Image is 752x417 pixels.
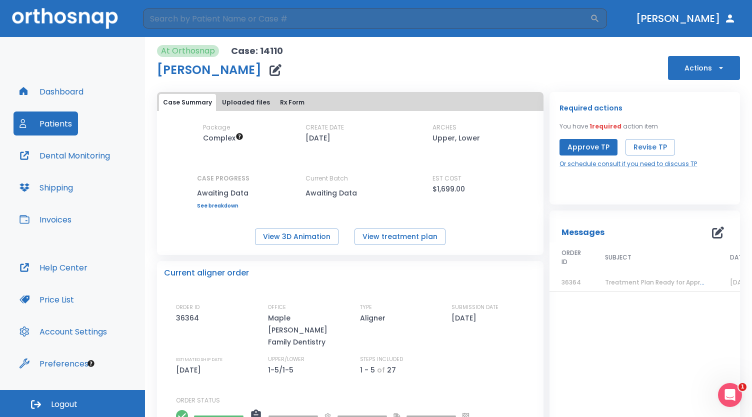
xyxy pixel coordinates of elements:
span: ORDER ID [561,248,581,266]
span: Treatment Plan Ready for Approval [605,278,713,286]
button: Patients [13,111,78,135]
p: Case: 14110 [231,45,283,57]
p: 1-5/1-5 [268,364,297,376]
p: Required actions [559,102,622,114]
p: $1,699.00 [432,183,465,195]
p: Package [203,123,230,132]
p: Current Batch [305,174,395,183]
span: Up to 50 Steps (100 aligners) [203,133,243,143]
p: CASE PROGRESS [197,174,249,183]
button: Case Summary [159,94,216,111]
button: Dental Monitoring [13,143,116,167]
span: 1 [738,383,746,391]
button: Account Settings [13,319,113,343]
p: Current aligner order [164,267,249,279]
p: [DATE] [176,364,204,376]
span: DATE [730,253,745,262]
button: Shipping [13,175,79,199]
span: SUBJECT [605,253,631,262]
button: Revise TP [625,139,675,155]
h1: [PERSON_NAME] [157,64,261,76]
p: [DATE] [451,312,480,324]
p: TYPE [360,303,372,312]
p: Aligner [360,312,389,324]
p: 1 - 5 [360,364,375,376]
button: Approve TP [559,139,617,155]
img: Orthosnap [12,8,118,28]
button: [PERSON_NAME] [632,9,740,27]
p: 27 [387,364,396,376]
p: You have action item [559,122,658,131]
p: EST COST [432,174,461,183]
button: Invoices [13,207,77,231]
p: 36364 [176,312,202,324]
button: Price List [13,287,80,311]
p: SUBMISSION DATE [451,303,498,312]
div: Tooltip anchor [86,359,95,368]
span: 1 required [589,122,621,130]
span: 36364 [561,278,581,286]
a: See breakdown [197,203,249,209]
p: At Orthosnap [161,45,215,57]
p: Awaiting Data [197,187,249,199]
p: [DATE] [305,132,330,144]
a: Or schedule consult if you need to discuss TP [559,159,697,168]
p: Maple [PERSON_NAME] Family Dentistry [268,312,353,348]
button: View 3D Animation [255,228,338,245]
p: Awaiting Data [305,187,395,199]
button: Help Center [13,255,93,279]
p: OFFICE [268,303,286,312]
p: ESTIMATED SHIP DATE [176,355,222,364]
p: UPPER/LOWER [268,355,304,364]
button: Actions [668,56,740,80]
p: of [377,364,385,376]
p: Messages [561,226,604,238]
p: Upper, Lower [432,132,480,144]
button: Dashboard [13,79,89,103]
p: ORDER STATUS [176,396,536,405]
button: Uploaded files [218,94,274,111]
p: STEPS INCLUDED [360,355,403,364]
div: tabs [159,94,541,111]
p: ORDER ID [176,303,199,312]
iframe: Intercom live chat [718,383,742,407]
button: View treatment plan [354,228,445,245]
p: CREATE DATE [305,123,344,132]
input: Search by Patient Name or Case # [143,8,590,28]
button: Preferences [13,351,94,375]
button: Rx Form [276,94,308,111]
p: ARCHES [432,123,456,132]
span: [DATE] [730,278,751,286]
span: Logout [51,399,77,410]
